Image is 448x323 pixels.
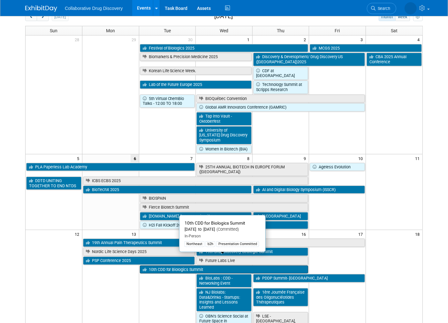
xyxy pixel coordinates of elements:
i: Personalize Calendar [416,15,420,19]
span: Thu [277,28,285,33]
a: University of [US_STATE] Drug Discovery Symposium [196,126,252,144]
button: week [395,13,410,21]
span: 30 [187,35,195,43]
div: Northeast [185,241,204,247]
span: 12 [74,230,82,238]
a: Search [367,3,396,14]
span: Search [376,6,390,11]
a: Lab of the Future Europe 2025 [140,81,252,89]
a: Women in Biotech (BIA) [196,145,252,153]
a: 19th Annual Pain Therapeutics Summit [83,239,195,247]
a: 1ère Journée Française des Oligonucléotides Thérapeutiques [253,288,308,306]
div: b2h [206,241,215,247]
img: ExhibitDay [25,5,57,12]
span: 5 [76,154,82,162]
span: Mon [106,28,115,33]
a: Nordic Life Science Days 2025 [83,248,195,256]
a: CDF at [GEOGRAPHIC_DATA] [253,67,308,80]
span: 10 [358,154,366,162]
a: Future Labs Live [196,257,308,265]
span: 1 [247,35,252,43]
a: PDDP Summit- [GEOGRAPHIC_DATA] [253,274,365,282]
a: H2i Fall Kickoff 2025 [140,221,195,229]
span: 16 [301,230,309,238]
a: 2025 GSCN Conference [196,239,365,247]
a: Ageless Evolution [310,163,365,171]
a: BIOSPAIN [140,194,308,203]
span: Sun [50,28,58,33]
button: month [379,13,396,21]
button: myCustomButton [413,13,423,21]
a: Tap into Vault - Oktoberfest [196,112,252,125]
a: 10th CDD for Biologics Summit [140,265,308,274]
span: Fri [335,28,340,33]
span: 2 [303,35,309,43]
span: Wed [220,28,228,33]
a: Global AMR Innovators Conference (GAMRIC) [196,103,365,112]
span: 6 [131,154,139,162]
a: [GEOGRAPHIC_DATA] [253,212,308,220]
button: next [37,13,49,21]
a: PLA Paperless Lab Academy [26,163,195,171]
button: [DATE] [52,13,69,21]
a: AI and Digital Biology Symposium (ISSCR) [253,186,365,194]
span: 9 [303,154,309,162]
span: Tue [164,28,171,33]
span: 10th CDD for Biologics Summit [185,220,245,226]
span: 11 [414,154,422,162]
span: (Committed) [215,227,239,232]
a: Korean Life Science Week. [140,67,252,75]
span: 7 [190,154,195,162]
span: Sat [391,28,398,33]
a: MCGS 2025 [310,44,422,52]
span: 29 [131,35,139,43]
a: BioLabs : CDD - Networking Event [196,274,252,287]
span: 18 [414,230,422,238]
span: 3 [360,35,366,43]
a: BioTechX 2025 [83,186,252,194]
a: Technology Summit at Scripps Research [253,81,308,94]
a: 25TH ANNUAL BIOTECH IN EUROPE FORUM ([GEOGRAPHIC_DATA]) [196,163,308,176]
span: 28 [74,35,82,43]
a: CBA 2025 Annual Conference [367,53,422,66]
a: Biomarkers & Precision Medicine 2025 [140,53,252,61]
div: Presentation Committed [216,241,259,247]
a: Fierce Biotech Summit [140,203,308,211]
span: Collaborative Drug Discovery [65,6,123,11]
button: prev [25,13,37,21]
a: 5th Virtual ChemBio Talks - 12:00 TO 18:00 [140,95,195,108]
div: [DATE] to [DATE] [185,227,260,232]
a: [DOMAIN_NAME] Congres scientifique [140,212,252,220]
span: 4 [417,35,422,43]
a: BIOQuébec Convention [196,95,365,103]
a: Festival of Biologics 2025 [140,44,308,52]
h2: [DATE] [214,13,233,20]
img: Ralf Felsner [405,2,417,14]
a: NJ Biolabs: Data&Drinks - Startups: Insights and Lessons Learned [196,288,252,311]
a: PSP Conference 2025 [83,257,195,265]
span: 13 [131,230,139,238]
a: DDTD UNITING TOGETHER TO END NTDS [26,177,81,190]
a: Discovery & Development/ Drug Discovery US ([GEOGRAPHIC_DATA])2025 [253,53,365,66]
span: 17 [358,230,366,238]
a: ICBS ECBS 2025 [83,177,308,185]
span: In-Person [185,234,201,238]
span: 8 [247,154,252,162]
